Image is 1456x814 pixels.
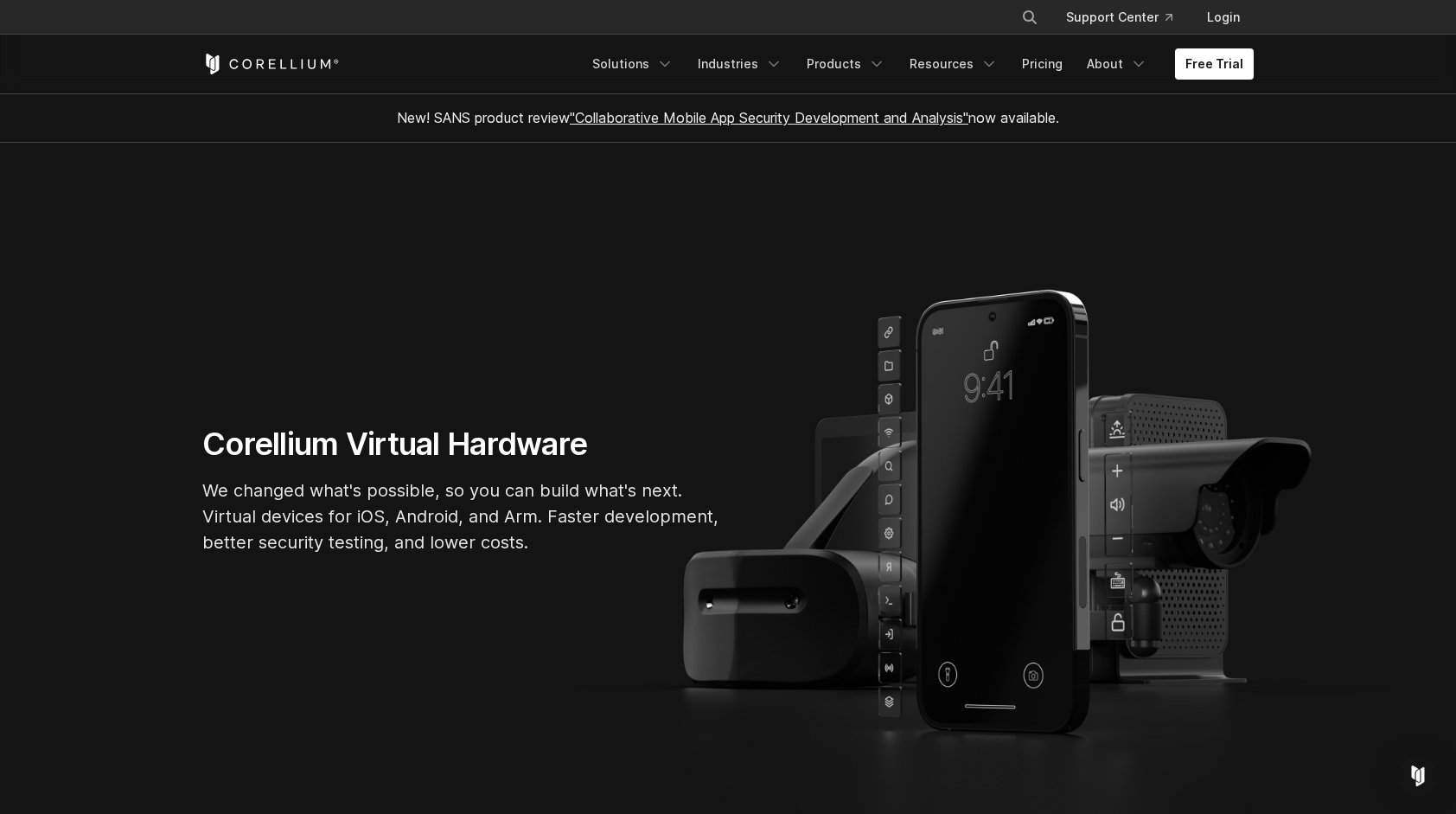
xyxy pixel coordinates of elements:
[1076,48,1158,80] a: About
[1014,2,1045,33] button: Search
[582,48,1254,80] div: Navigation Menu
[1052,2,1186,33] a: Support Center
[1000,2,1254,33] div: Navigation Menu
[582,48,684,80] a: Solutions
[1193,2,1254,33] a: Login
[1012,48,1073,80] a: Pricing
[202,54,340,74] a: Corellium Home
[796,48,896,80] a: Products
[899,48,1008,80] a: Resources
[570,109,968,126] a: "Collaborative Mobile App Security Development and Analysis"
[1175,48,1254,80] a: Free Trial
[202,425,721,464] h1: Corellium Virtual Hardware
[687,48,793,80] a: Industries
[397,109,1059,126] span: New! SANS product review now available.
[1397,755,1439,797] div: Open Intercom Messenger
[202,478,721,555] p: We changed what's possible, so you can build what's next. Virtual devices for iOS, Android, and A...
